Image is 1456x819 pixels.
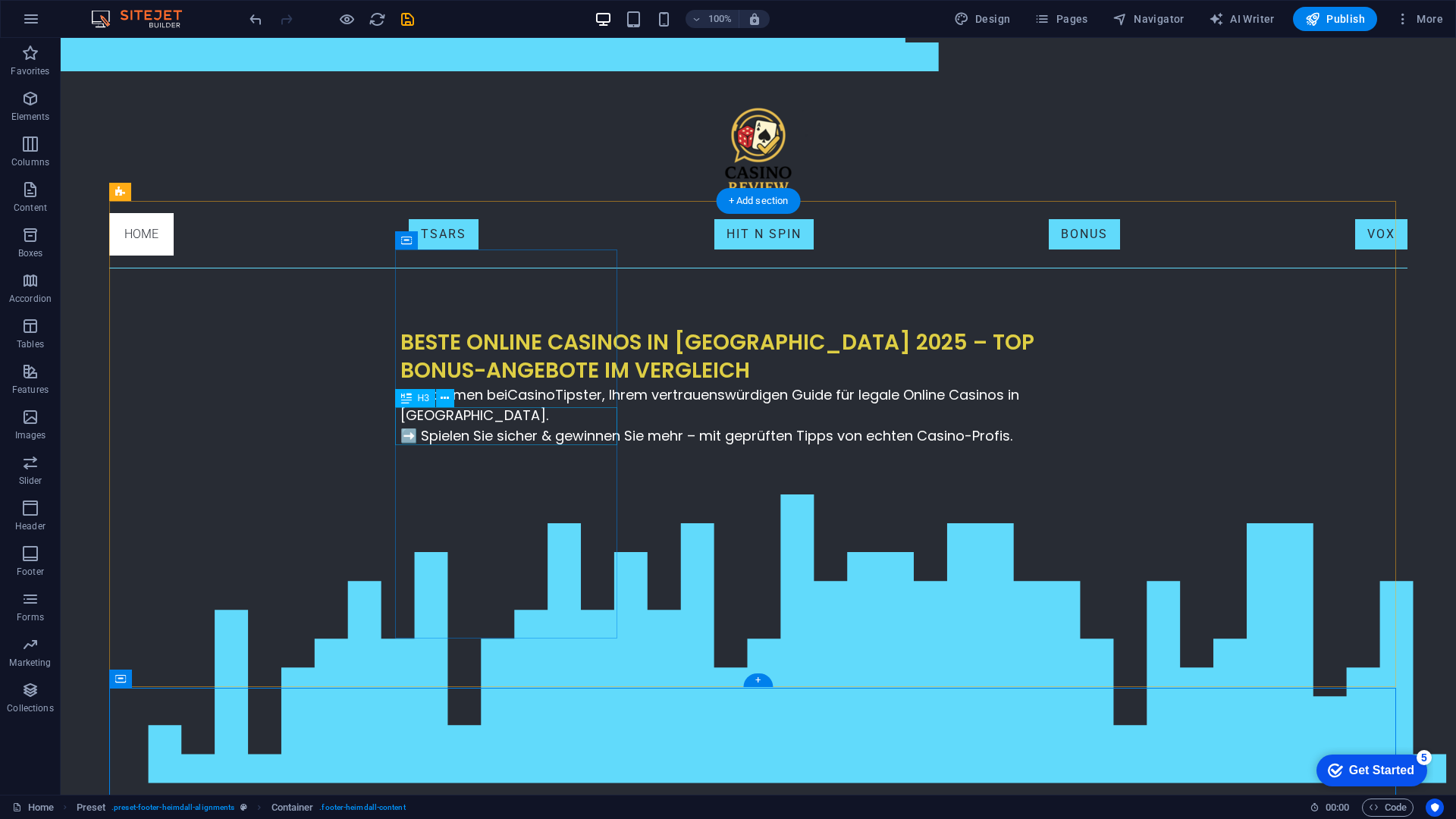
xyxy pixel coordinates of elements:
[1389,7,1449,31] button: More
[19,475,42,487] p: Slider
[337,10,356,28] button: Click here to leave preview mode and continue editing
[708,10,733,28] h6: 100%
[11,111,50,123] p: Elements
[369,11,386,28] i: Reload page
[112,3,127,18] div: 5
[1310,799,1350,817] h6: Session time
[11,65,49,77] p: Favorites
[398,10,416,28] button: save
[15,520,45,532] p: Header
[368,10,386,28] button: reload
[743,673,773,687] div: +
[686,10,739,28] button: 100%
[954,11,1011,27] span: Design
[1305,11,1365,27] span: Publish
[1209,11,1275,27] span: AI Writer
[111,799,234,817] span: . preset-footer-heimdall-alignments
[1326,799,1349,817] span: 00 00
[12,799,54,817] a: Click to cancel selection. Double-click to open Pages
[17,611,44,623] p: Forms
[247,11,265,28] i: Undo: Change text (Ctrl+Z)
[1395,11,1443,27] span: More
[14,202,47,214] p: Content
[45,17,110,30] div: Get Started
[87,10,201,28] img: Editor Logo
[418,394,429,403] span: H3
[948,7,1017,31] button: Design
[399,11,416,28] i: Save (Ctrl+S)
[7,702,53,714] p: Collections
[17,338,44,350] p: Tables
[948,7,1017,31] div: Design (Ctrl+Alt+Y)
[11,156,49,168] p: Columns
[1336,802,1338,813] span: :
[1362,799,1414,817] button: Code
[748,12,761,26] i: On resize automatically adjust zoom level to fit chosen device.
[9,293,52,305] p: Accordion
[1369,799,1407,817] span: Code
[1034,11,1087,27] span: Pages
[1028,7,1094,31] button: Pages
[12,8,123,39] div: Get Started 5 items remaining, 0% complete
[18,247,43,259] p: Boxes
[319,799,405,817] span: . footer-heimdall-content
[1112,11,1185,27] span: Navigator
[77,799,106,817] span: Click to select. Double-click to edit
[1106,7,1191,31] button: Navigator
[240,803,247,811] i: This element is a customizable preset
[77,799,406,817] nav: breadcrumb
[271,799,314,817] span: Click to select. Double-click to edit
[1426,799,1444,817] button: Usercentrics
[9,657,51,669] p: Marketing
[15,429,46,441] p: Images
[1203,7,1281,31] button: AI Writer
[12,384,49,396] p: Features
[717,188,801,214] div: + Add section
[17,566,44,578] p: Footer
[1293,7,1377,31] button: Publish
[246,10,265,28] button: undo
